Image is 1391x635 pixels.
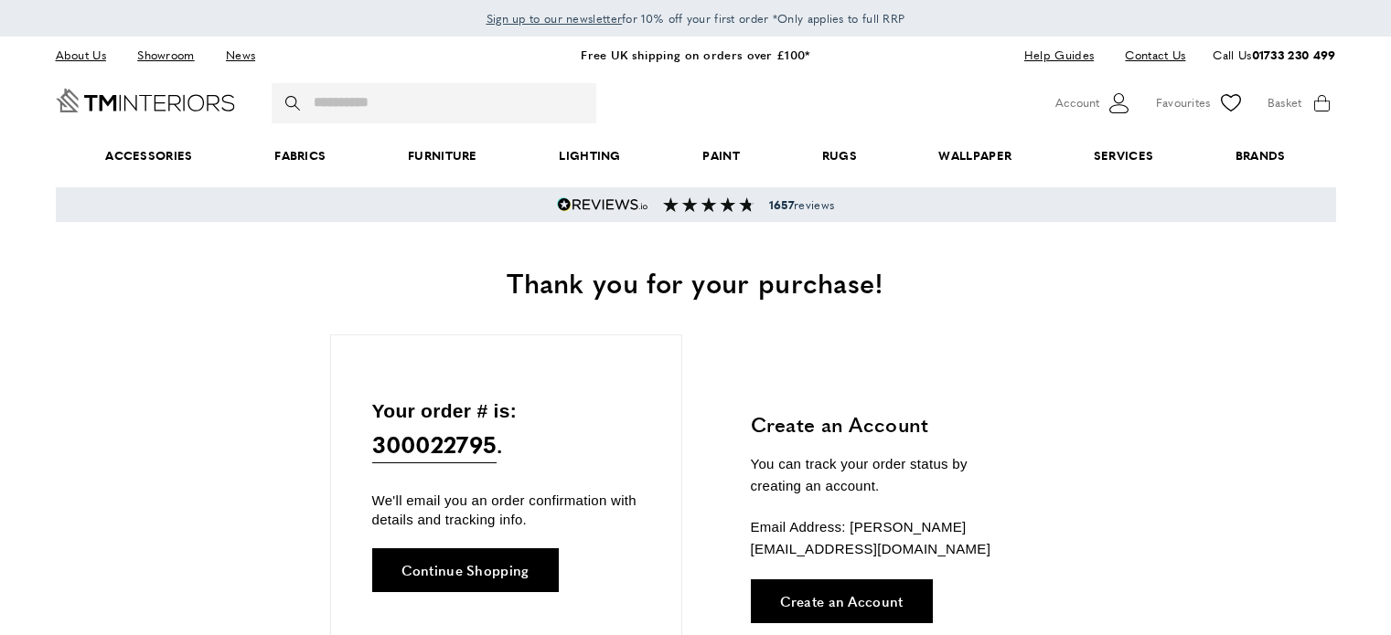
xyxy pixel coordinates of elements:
a: 01733 230 499 [1252,46,1336,63]
span: Thank you for your purchase! [507,262,883,302]
a: Free UK shipping on orders over £100* [581,46,809,63]
a: Continue Shopping [372,548,559,592]
a: Fabrics [233,128,367,184]
a: Go to Home page [56,89,235,112]
a: Services [1053,128,1194,184]
a: Brands [1194,128,1326,184]
p: We'll email you an order confirmation with details and tracking info. [372,491,640,529]
a: News [212,43,269,68]
a: Rugs [781,128,898,184]
button: Search [285,83,304,123]
a: Showroom [123,43,208,68]
a: Wallpaper [898,128,1053,184]
a: Favourites [1156,90,1245,117]
p: Email Address: [PERSON_NAME][EMAIL_ADDRESS][DOMAIN_NAME] [751,516,1021,560]
a: Lighting [519,128,662,184]
p: Call Us [1213,46,1335,65]
button: Customer Account [1055,90,1133,117]
h3: Create an Account [751,410,1021,439]
p: Your order # is: . [372,396,640,464]
span: Create an Account [780,594,904,608]
a: Furniture [367,128,518,184]
a: Create an Account [751,579,933,623]
a: Help Guides [1011,43,1107,68]
img: Reviews.io 5 stars [557,197,648,212]
span: Sign up to our newsletter [487,10,623,26]
a: About Us [56,43,120,68]
span: reviews [769,197,834,212]
span: Continue Shopping [401,563,530,577]
img: Reviews section [663,197,754,212]
a: Sign up to our newsletter [487,9,623,27]
a: Contact Us [1111,43,1185,68]
span: Account [1055,93,1099,112]
span: Accessories [64,128,233,184]
span: 300022795 [372,426,498,463]
strong: 1657 [769,196,794,213]
span: Favourites [1156,93,1211,112]
p: You can track your order status by creating an account. [751,453,1021,497]
span: for 10% off your first order *Only applies to full RRP [487,10,905,26]
a: Paint [662,128,781,184]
